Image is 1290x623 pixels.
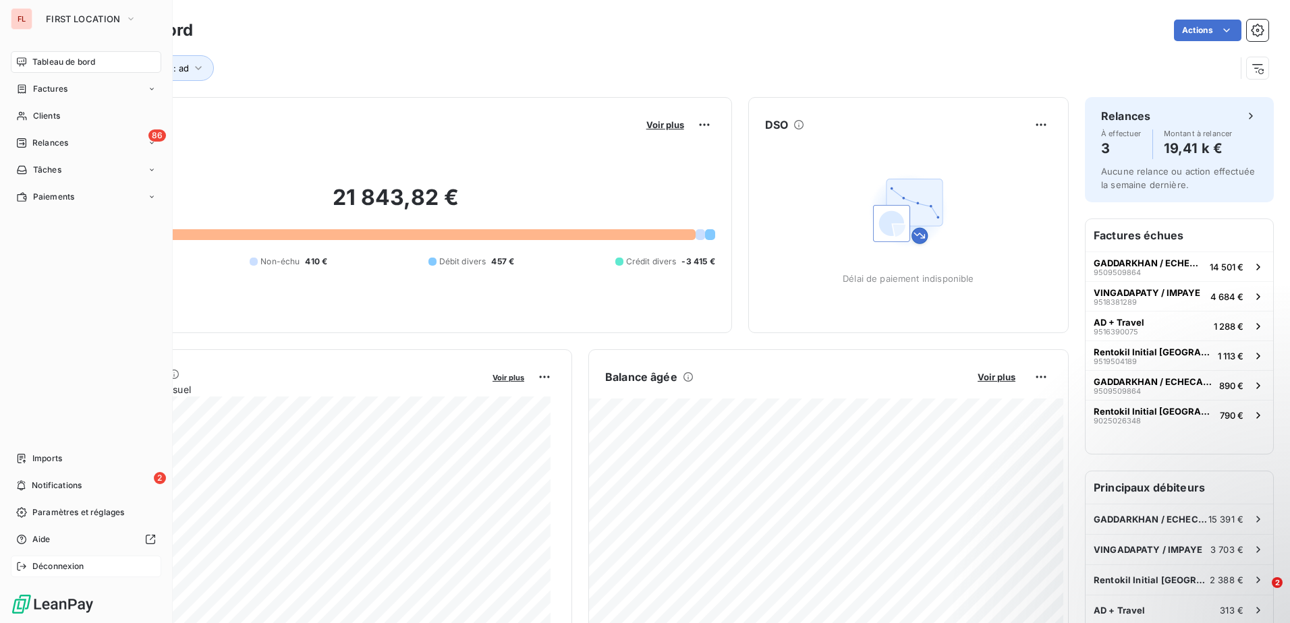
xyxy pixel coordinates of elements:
span: 1 288 € [1214,321,1243,332]
span: Aide [32,533,51,545]
span: Rentokil Initial [GEOGRAPHIC_DATA] [1094,347,1212,357]
img: Empty state [865,168,951,254]
span: 2 [154,472,166,484]
span: Paiements [33,191,74,203]
h2: 21 843,82 € [76,184,715,225]
img: Logo LeanPay [11,593,94,615]
h6: DSO [765,117,788,133]
span: AD + Travel [1094,317,1144,328]
span: 1 113 € [1218,351,1243,361]
h6: Factures échues [1086,219,1273,251]
button: Voir plus [642,119,688,131]
h4: 19,41 k € [1164,138,1233,159]
span: 457 € [491,256,514,268]
button: GADDARKHAN / ECHECANCIER SINIS950950986414 501 € [1086,251,1273,281]
span: Voir plus [978,372,1015,382]
h6: Principaux débiteurs [1086,471,1273,504]
button: Actions [1174,20,1241,41]
span: 9516390075 [1094,328,1138,336]
span: Débit divers [439,256,486,268]
span: 410 € [305,256,327,268]
button: AD + Travel95163900751 288 € [1086,311,1273,340]
button: Voir plus [488,371,528,383]
h6: Relances [1101,108,1150,124]
span: 86 [148,129,166,142]
span: Imports [32,452,62,465]
span: Tâches [33,164,61,176]
span: Crédit divers [626,256,677,268]
span: 313 € [1220,605,1243,616]
span: 790 € [1220,410,1243,421]
span: 9025026348 [1094,417,1141,425]
span: Clients [33,110,60,122]
button: Rentokil Initial [GEOGRAPHIC_DATA]95195041891 113 € [1086,340,1273,370]
span: 9519504189 [1094,357,1137,365]
span: Non-échu [260,256,300,268]
h4: 3 [1101,138,1142,159]
button: Voir plus [974,371,1019,383]
span: Notifications [32,479,82,492]
span: Factures [33,83,67,95]
span: Montant à relancer [1164,129,1233,138]
a: Aide [11,529,161,550]
span: -3 415 € [681,256,714,268]
span: 9509509864 [1094,387,1141,395]
span: GADDARKHAN / ECHECANCIER SINIS [1094,258,1204,268]
span: 9509509864 [1094,268,1141,276]
span: Voir plus [493,373,524,382]
span: Aucune relance ou action effectuée la semaine dernière. [1101,166,1255,190]
span: 890 € [1219,380,1243,391]
span: 14 501 € [1210,262,1243,272]
span: Relances [32,137,68,149]
span: AD + Travel [1094,605,1146,616]
span: GADDARKHAN / ECHECANCIER SINIS [1094,376,1214,387]
span: Rentokil Initial [GEOGRAPHIC_DATA] [1094,406,1214,417]
span: À effectuer [1101,129,1142,138]
span: Tableau de bord [32,56,95,68]
h6: Balance âgée [605,369,677,385]
button: VINGADAPATY / IMPAYE95183812894 684 € [1086,281,1273,311]
iframe: Intercom live chat [1244,577,1277,610]
span: Déconnexion [32,560,84,572]
span: Chiffre d'affaires mensuel [76,382,483,396]
span: Délai de paiement indisponible [843,273,974,284]
span: 4 684 € [1210,291,1243,302]
span: VINGADAPATY / IMPAYE [1094,287,1200,298]
button: GADDARKHAN / ECHECANCIER SINIS9509509864890 € [1086,370,1273,400]
iframe: Intercom notifications message [1020,492,1290,587]
span: 9518381289 [1094,298,1137,306]
span: 2 [1272,577,1283,588]
div: FL [11,8,32,30]
span: FIRST LOCATION [46,13,120,24]
span: Paramètres et réglages [32,506,124,518]
span: Voir plus [646,119,684,130]
button: Rentokil Initial [GEOGRAPHIC_DATA]9025026348790 € [1086,400,1273,429]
